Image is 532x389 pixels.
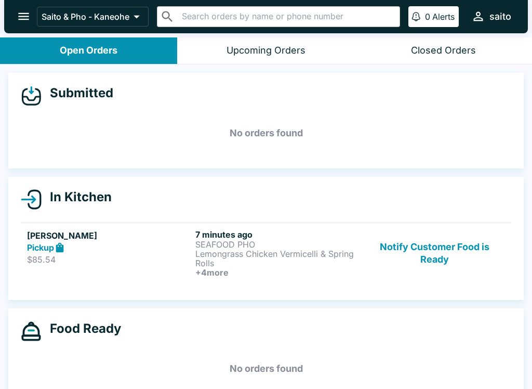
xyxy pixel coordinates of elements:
[21,223,511,283] a: [PERSON_NAME]Pickup$85.547 minutes agoSEAFOOD PHOLemongrass Chicken Vermicelli & Spring Rolls+4mo...
[195,249,360,268] p: Lemongrass Chicken Vermicelli & Spring Rolls
[21,114,511,152] h5: No orders found
[195,229,360,240] h6: 7 minutes ago
[60,45,117,57] div: Open Orders
[411,45,476,57] div: Closed Orders
[21,350,511,387] h5: No orders found
[425,11,430,22] p: 0
[42,189,112,205] h4: In Kitchen
[195,240,360,249] p: SEAFOOD PHO
[195,268,360,277] h6: + 4 more
[489,10,511,23] div: saito
[467,5,515,28] button: saito
[10,3,37,30] button: open drawer
[364,229,505,277] button: Notify Customer Food is Ready
[179,9,395,24] input: Search orders by name or phone number
[27,242,54,253] strong: Pickup
[27,229,191,242] h5: [PERSON_NAME]
[227,45,305,57] div: Upcoming Orders
[432,11,455,22] p: Alerts
[42,11,129,22] p: Saito & Pho - Kaneohe
[42,321,121,336] h4: Food Ready
[37,7,149,27] button: Saito & Pho - Kaneohe
[27,254,191,265] p: $85.54
[42,85,113,101] h4: Submitted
